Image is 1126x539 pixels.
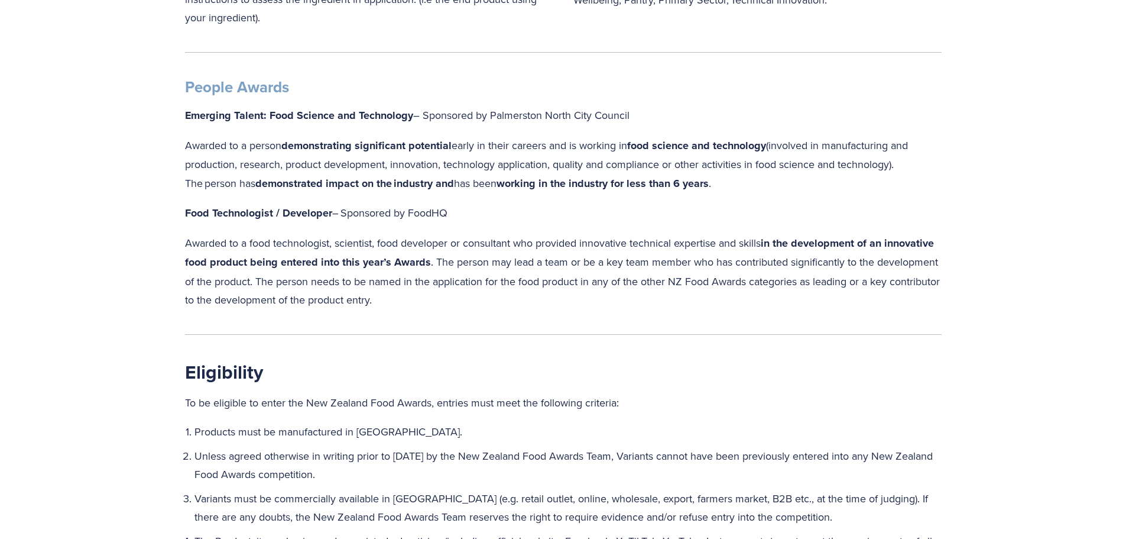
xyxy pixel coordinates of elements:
[627,138,766,153] strong: food science and technology
[185,136,942,193] p: Awarded to a person early in their careers and is working in (involved in manufacturing and produ...
[194,422,942,441] p: Products must be manufactured in [GEOGRAPHIC_DATA].
[255,176,454,191] strong: demonstrated impact on the industry and
[185,204,942,223] p: – Sponsored by FoodHQ
[185,205,332,221] strong: Food Technologist / Developer
[185,358,263,386] strong: Eligibility
[281,138,452,153] strong: demonstrating significant potential
[185,106,942,125] p: – Sponsored by Palmerston North City Council
[194,447,942,484] p: Unless agreed otherwise in writing prior to [DATE] by the New Zealand Food Awards Team, Variants ...
[185,76,289,98] strong: People Awards
[185,234,942,309] p: Awarded to a food technologist, scientist, food developer or consultant who provided innovative t...
[185,108,413,123] strong: Emerging Talent: Food Science and Technology
[497,176,709,191] strong: working in the industry for less than 6 years
[194,489,942,527] p: Variants must be commercially available in [GEOGRAPHIC_DATA] (e.g. retail outlet, online, wholesa...
[185,393,942,412] p: To be eligible to enter the New Zealand Food Awards, entries must meet the following criteria:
